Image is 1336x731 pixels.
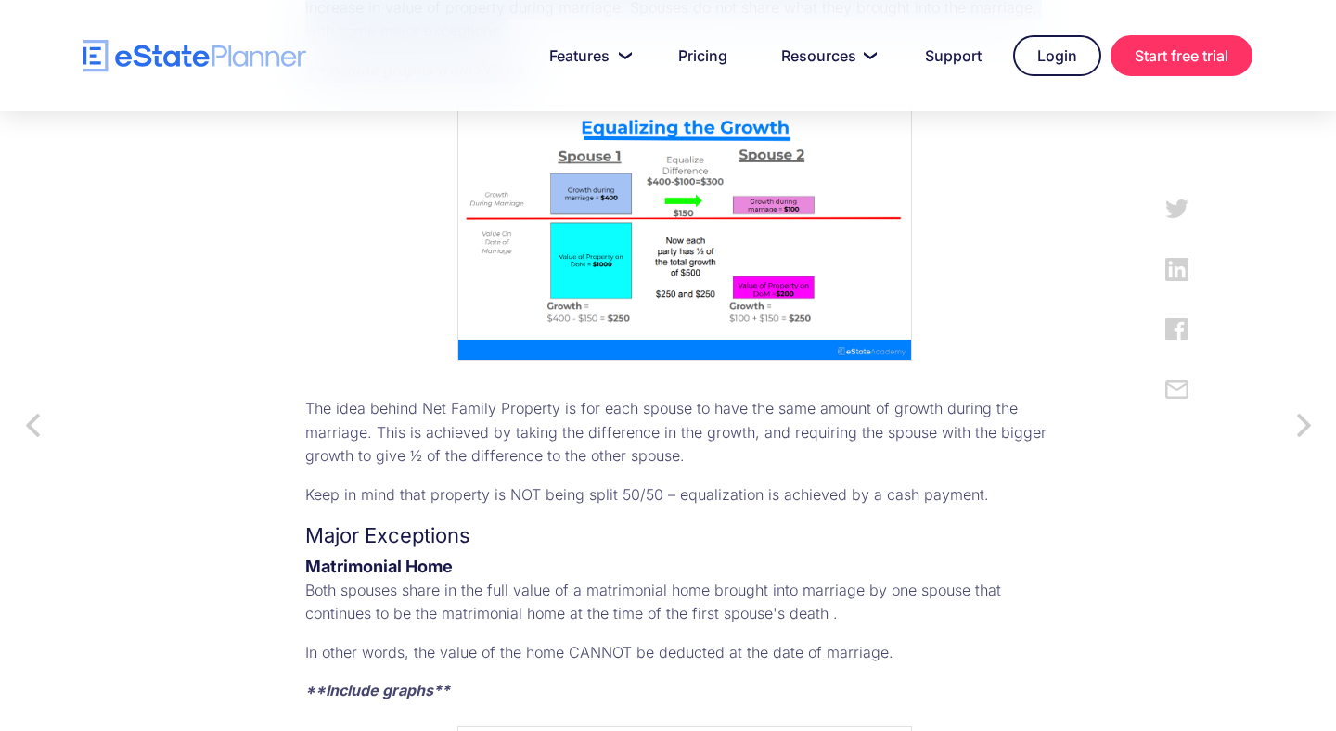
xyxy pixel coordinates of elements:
a: Start free trial [1111,35,1252,76]
h4: Major Exceptions [305,522,1064,550]
a: Support [903,37,1004,74]
p: Both spouses share in the full value of a matrimonial home brought into marriage by one spouse th... [305,579,1064,626]
p: Keep in mind that property is NOT being split 50/50 – equalization is achieved by a cash payment. [305,483,1064,507]
a: Resources [759,37,893,74]
a: Login [1013,35,1101,76]
strong: Matrimonial Home [305,557,453,576]
p: In other words, the value of the home CANNOT be deducted at the date of marriage. [305,641,1064,665]
p: The idea behind Net Family Property is for each spouse to have the same amount of growth during t... [305,397,1064,468]
a: home [83,40,306,72]
img: Equalizing the Growth [457,105,913,361]
a: Features [527,37,647,74]
a: Pricing [656,37,750,74]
